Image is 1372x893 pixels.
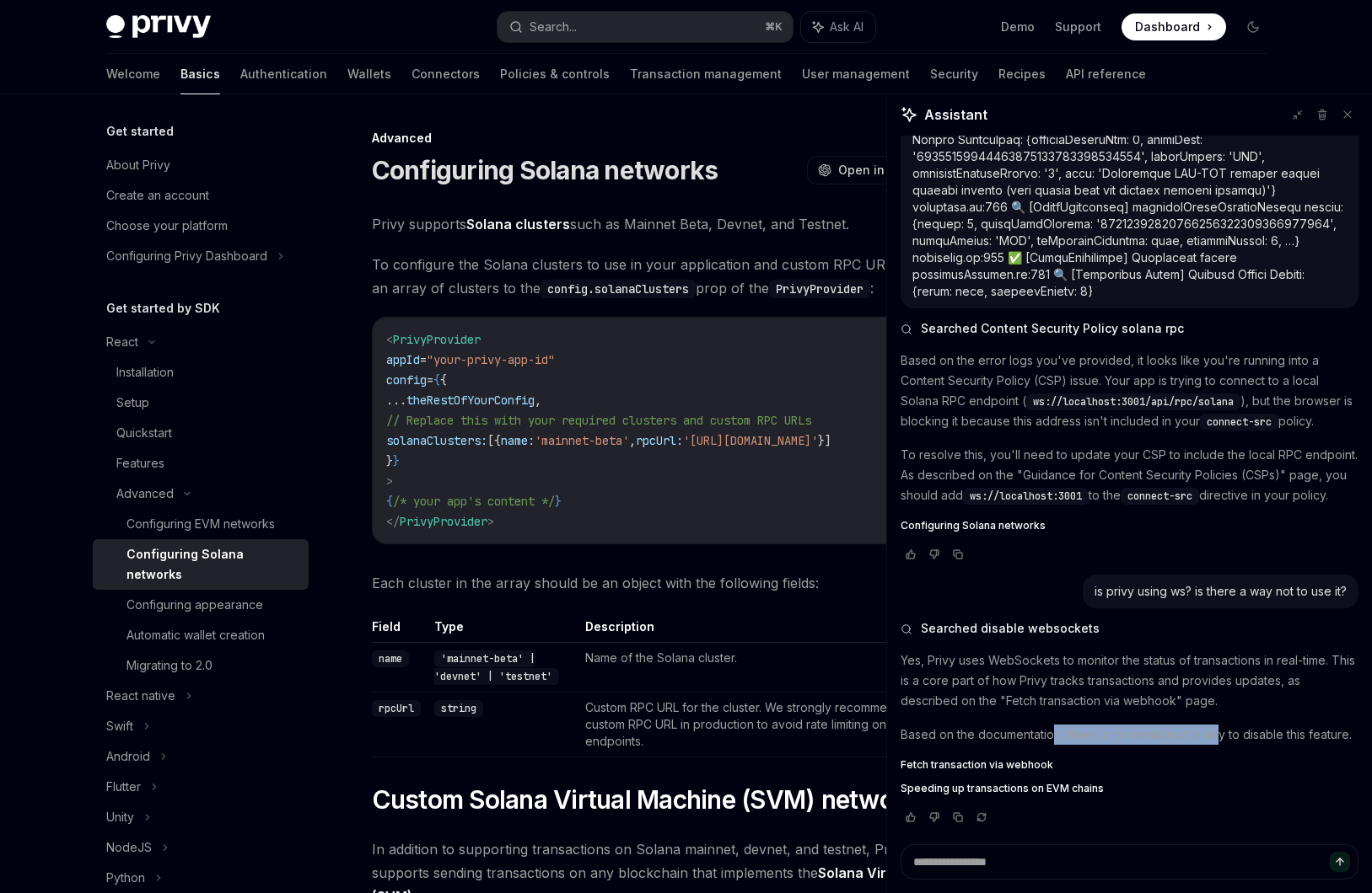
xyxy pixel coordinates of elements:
span: , [535,393,541,408]
span: }] [818,433,831,448]
div: Configuring Privy Dashboard [106,246,267,266]
span: To configure the Solana clusters to use in your application and custom RPC URLs for it, pass an a... [372,253,980,300]
span: Assistant [924,104,987,125]
code: 'mainnet-beta' | 'devnet' | 'testnet' [434,650,559,685]
span: connect-src [1127,489,1192,503]
span: { [433,372,440,388]
a: Transaction management [630,54,782,94]
div: is privy using ws? is there a way not to use it? [1095,583,1347,600]
button: Searched Content Security Policy solana rpc [901,320,1359,337]
span: solanaClusters: [386,433,487,448]
a: Fetch transaction via webhook [901,758,1359,772]
div: Configuring EVM networks [126,514,275,534]
div: Choose your platform [106,216,228,236]
a: Wallets [347,54,391,94]
span: </ [386,514,400,529]
span: ... [386,393,406,408]
span: rpcUrl: [636,433,683,448]
a: Configuring Solana networks [93,539,309,590]
h5: Get started by SDK [106,298,220,318]
span: PrivyProvider [393,332,481,347]
div: Create an account [106,185,209,206]
span: ws://localhost:3001/api/rpc/solana [1033,395,1234,409]
span: , [629,433,636,448]
a: Migrating to 2.0 [93,650,309,681]
span: Speeding up transactions on EVM chains [901,782,1104,795]
span: connect-src [1207,415,1272,429]
code: rpcUrl [372,700,421,717]
span: Privy supports such as Mainnet Beta, Devnet, and Testnet. [372,212,980,236]
span: = [427,372,433,388]
a: Solana clusters [466,216,570,233]
h1: Configuring Solana networks [372,155,718,185]
span: Fetch transaction via webhook [901,758,1053,772]
button: Send message [1330,852,1350,872]
p: Based on the error logs you've provided, it looks like you're running into a Content Security Pol... [901,350,1359,431]
span: } [555,494,562,509]
button: Searched disable websockets [901,620,1359,637]
span: } [393,453,400,468]
div: Features [116,453,164,473]
a: Demo [1001,19,1035,35]
span: /* your app's content */ [393,494,555,509]
th: Description [578,618,980,643]
div: NodeJS [106,837,152,858]
a: Create an account [93,180,309,211]
span: { [440,372,447,388]
a: About Privy [93,150,309,180]
a: Welcome [106,54,160,94]
a: Choose your platform [93,211,309,241]
code: config.solanaClusters [541,280,696,298]
span: "your-privy-app-id" [427,352,555,367]
a: Support [1055,19,1101,35]
a: Dashboard [1122,13,1226,40]
span: Configuring Solana networks [901,519,1046,532]
div: Automatic wallet creation [126,625,265,645]
p: Based on the documentation, there is no mention of a way to disable this feature. [901,725,1359,745]
div: Installation [116,362,174,382]
div: Python [106,868,145,888]
div: Unity [106,807,134,827]
span: = [420,352,427,367]
button: Open in ChatGPT [807,156,951,184]
span: { [386,494,393,509]
span: Ask AI [830,19,864,35]
a: API reference [1066,54,1146,94]
div: React [106,332,138,352]
span: > [487,514,494,529]
span: config [386,372,427,388]
td: Name of the Solana cluster. [578,643,980,692]
button: Toggle dark mode [1240,13,1267,40]
a: Speeding up transactions on EVM chains [901,782,1359,795]
a: User management [802,54,910,94]
span: Each cluster in the array should be an object with the following fields: [372,571,980,595]
span: name: [501,433,535,448]
a: Automatic wallet creation [93,620,309,650]
code: string [434,700,483,717]
a: Authentication [240,54,327,94]
a: Recipes [998,54,1046,94]
span: ws://localhost:3001 [970,489,1082,503]
th: Type [428,618,578,643]
span: Searched disable websockets [921,620,1100,637]
span: > [386,473,393,489]
div: Advanced [116,484,174,504]
a: Policies & controls [500,54,610,94]
span: Searched Content Security Policy solana rpc [921,320,1184,337]
a: Configuring EVM networks [93,509,309,539]
span: ⌘ K [765,20,783,34]
a: Features [93,448,309,479]
td: Custom RPC URL for the cluster. We strongly recommend using a custom RPC URL in production to avo... [578,692,980,757]
span: Custom Solana Virtual Machine (SVM) networks [372,784,931,815]
div: About Privy [106,155,170,175]
div: Swift [106,716,133,736]
span: } [386,453,393,468]
span: appId [386,352,420,367]
span: PrivyProvider [400,514,487,529]
div: React native [106,686,175,706]
a: Configuring appearance [93,590,309,620]
div: Setup [116,393,149,413]
a: Quickstart [93,418,309,448]
th: Field [372,618,428,643]
p: To resolve this, you'll need to update your CSP to include the local RPC endpoint. As described o... [901,445,1359,505]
